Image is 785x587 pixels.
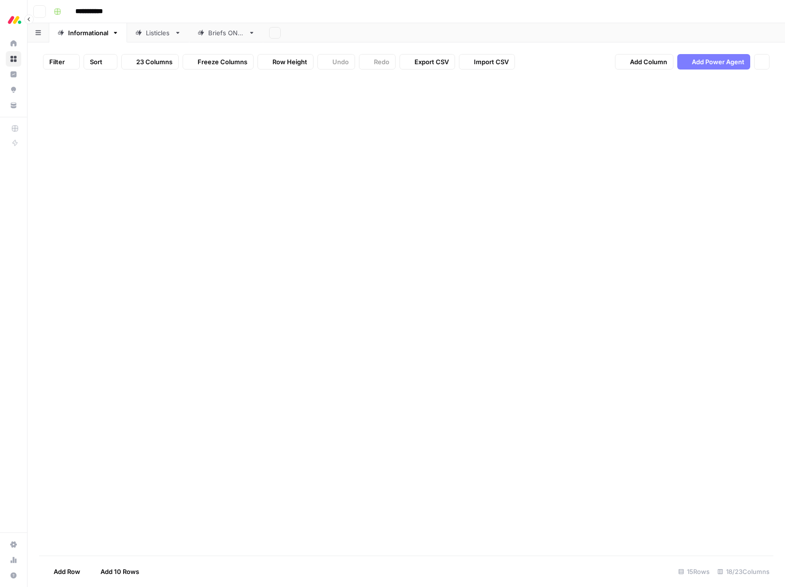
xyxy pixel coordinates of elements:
div: Briefs ONLY [208,28,244,38]
span: Redo [374,57,389,67]
a: Your Data [6,98,21,113]
div: 15 Rows [674,564,714,579]
button: Add 10 Rows [86,564,145,579]
span: Export CSV [414,57,449,67]
button: Export CSV [400,54,455,70]
a: Browse [6,51,21,67]
div: Informational [68,28,108,38]
a: Insights [6,67,21,82]
a: Informational [49,23,127,42]
span: Filter [49,57,65,67]
a: Briefs ONLY [189,23,263,42]
button: Workspace: Monday.com [6,8,21,32]
span: Sort [90,57,102,67]
button: Filter [43,54,80,70]
span: Undo [332,57,349,67]
span: Add 10 Rows [100,567,139,576]
span: 23 Columns [136,57,172,67]
span: Add Row [54,567,80,576]
button: Add Power Agent [677,54,750,70]
div: Listicles [146,28,171,38]
button: Sort [84,54,117,70]
button: Redo [359,54,396,70]
button: 23 Columns [121,54,179,70]
span: Import CSV [474,57,509,67]
div: 18/23 Columns [714,564,773,579]
a: Usage [6,552,21,568]
span: Add Power Agent [692,57,744,67]
span: Freeze Columns [198,57,247,67]
a: Opportunities [6,82,21,98]
a: Settings [6,537,21,552]
button: Undo [317,54,355,70]
img: Monday.com Logo [6,11,23,28]
span: Add Column [630,57,667,67]
button: Import CSV [459,54,515,70]
button: Add Column [615,54,673,70]
button: Freeze Columns [183,54,254,70]
a: Listicles [127,23,189,42]
button: Row Height [257,54,314,70]
a: Home [6,36,21,51]
span: Row Height [272,57,307,67]
button: Help + Support [6,568,21,583]
button: Add Row [39,564,86,579]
